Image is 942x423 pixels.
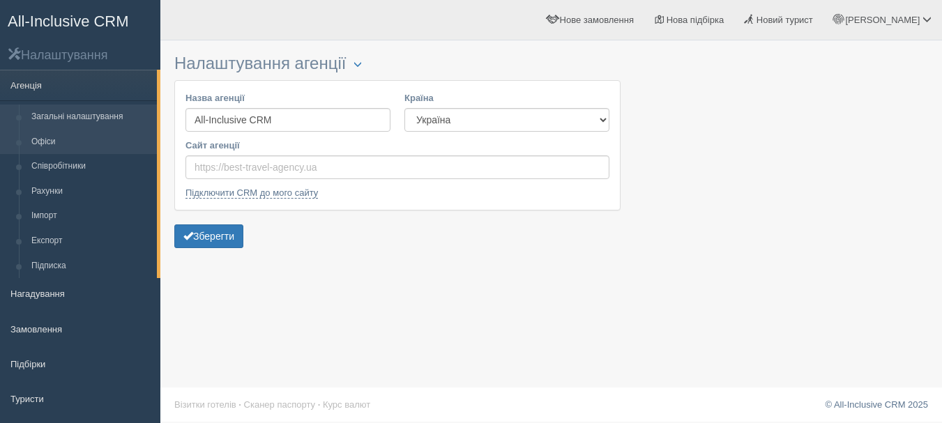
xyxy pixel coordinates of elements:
a: Візитки готелів [174,399,236,410]
a: Співробітники [25,154,157,179]
a: Загальні налаштування [25,105,157,130]
a: Рахунки [25,179,157,204]
a: Підписка [25,254,157,279]
label: Сайт агенції [185,139,609,152]
a: Імпорт [25,203,157,229]
a: © All-Inclusive CRM 2025 [825,399,928,410]
a: Офіси [25,130,157,155]
label: Назва агенції [185,91,390,105]
span: [PERSON_NAME] [845,15,920,25]
span: All-Inclusive CRM [8,13,129,30]
a: Підключити CRM до мого сайту [185,187,318,199]
a: All-Inclusive CRM [1,1,160,39]
a: Експорт [25,229,157,254]
a: Курс валют [323,399,370,410]
span: Новий турист [757,15,813,25]
span: Нове замовлення [560,15,634,25]
input: https://best-travel-agency.ua [185,155,609,179]
label: Країна [404,91,609,105]
span: · [318,399,321,410]
button: Зберегти [174,224,243,248]
span: Нова підбірка [667,15,724,25]
span: · [238,399,241,410]
h3: Налаштування агенції [174,54,621,73]
a: Сканер паспорту [244,399,315,410]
